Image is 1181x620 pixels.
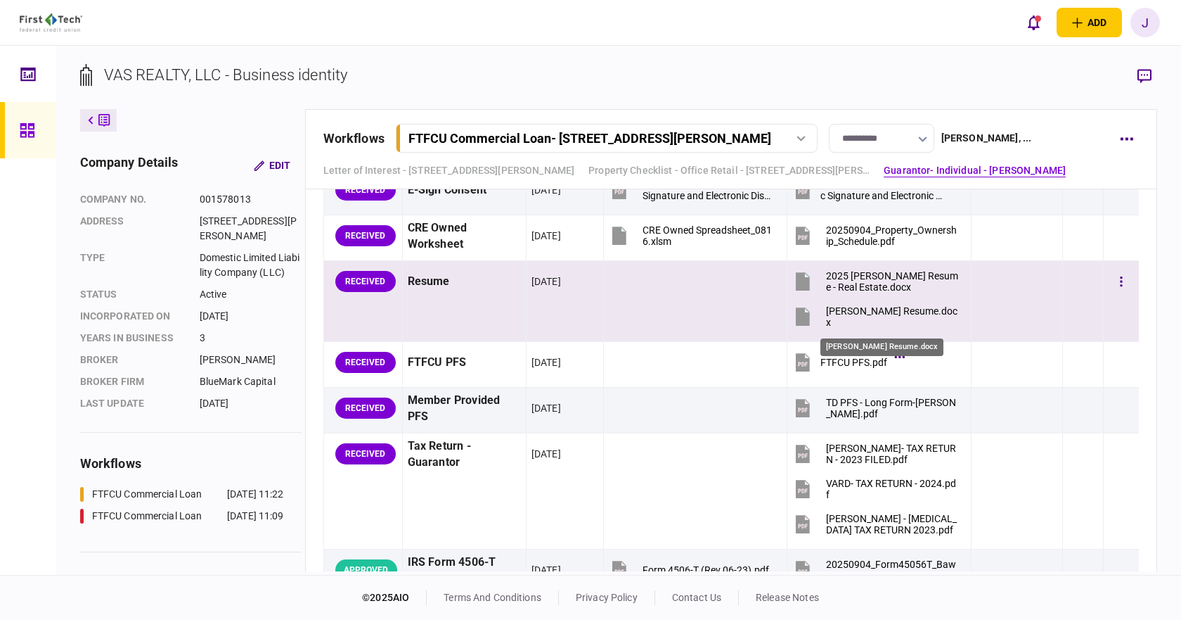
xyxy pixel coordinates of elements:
[531,447,561,461] div: [DATE]
[335,271,396,292] div: RECEIVED
[335,559,397,581] div: APPROVED
[609,175,775,206] button: Consent for Use of Electronic Signature and Electronic Disclosures Agreement Editable.pdf
[941,131,1031,146] div: [PERSON_NAME] , ...
[200,214,302,243] div: [STREET_ADDRESS][PERSON_NAME]
[200,374,302,389] div: BlueMark Capital
[826,397,959,419] div: TD PFS - Long Form-Bawari.pdf
[792,347,901,379] button: FTFCU PFS.pdf
[1057,8,1122,37] button: open adding identity options
[643,179,775,201] div: Consent for Use of Electronic Signature and Electronic Disclosures Agreement Editable.pdf
[80,153,179,178] div: company details
[576,592,638,603] a: privacy policy
[200,353,302,367] div: [PERSON_NAME]
[92,509,202,524] div: FTFCU Commercial Loan
[643,224,775,247] div: CRE Owned Spreadsheet_0816.xlsm
[792,175,959,206] button: Consent for Use of Electronic Signature and Electronic Disclosures Agreement Editable.pdf
[335,443,396,464] div: RECEIVED
[531,355,561,369] div: [DATE]
[335,225,396,246] div: RECEIVED
[792,301,959,333] button: Vardhaman Bawari Resume.docx
[826,513,959,536] div: VARDHMAN - AMEN TAX RETURN 2023.pdf
[609,220,775,252] button: CRE Owned Spreadsheet_0816.xlsm
[884,163,1066,178] a: Guarantor- Individual - [PERSON_NAME]
[80,353,186,367] div: Broker
[792,393,959,424] button: TD PFS - Long Form-Bawari.pdf
[227,509,284,524] div: [DATE] 11:09
[792,266,959,298] button: 2025 Vardhaman Bawari Resume - Real Estate.docx
[396,124,818,153] button: FTFCU Commercial Loan- [STREET_ADDRESS][PERSON_NAME]
[104,63,348,87] div: VAS REALTY, LLC - Business identity
[672,592,721,603] a: contact us
[792,555,959,586] button: 20250904_Form45056T_Bawari.pdf
[826,270,959,293] div: 2025 Vardhaman Bawari Resume - Real Estate.docx
[243,153,302,178] button: Edit
[826,559,959,581] div: 20250904_Form45056T_Bawari.pdf
[408,220,521,253] div: CRE Owned Worksheet
[80,214,186,243] div: address
[335,179,396,201] div: RECEIVED
[531,401,561,415] div: [DATE]
[80,251,186,280] div: Type
[80,487,284,502] a: FTFCU Commercial Loan[DATE] 11:22
[80,287,186,302] div: status
[792,509,959,540] button: VARDHMAN - AMEN TAX RETURN 2023.pdf
[408,131,771,146] div: FTFCU Commercial Loan - [STREET_ADDRESS][PERSON_NAME]
[200,251,302,280] div: Domestic Limited Liability Company (LLC)
[531,563,561,577] div: [DATE]
[408,393,521,425] div: Member Provided PFS
[820,179,945,201] div: Consent for Use of Electronic Signature and Electronic Disclosures Agreement Editable.pdf
[80,192,186,207] div: company no.
[92,487,202,502] div: FTFCU Commercial Loan
[408,266,521,298] div: Resume
[609,555,769,586] button: Form 4506-T (Rev 06-23).pdf
[820,339,943,356] div: [PERSON_NAME] Resume.docx
[1019,8,1048,37] button: open notifications list
[200,287,302,302] div: Active
[792,438,959,470] button: VARDHAMAN- TAX RETURN - 2023 FILED.pdf
[323,129,385,148] div: workflows
[531,183,561,197] div: [DATE]
[80,454,302,473] div: workflows
[200,309,302,324] div: [DATE]
[820,357,887,368] div: FTFCU PFS.pdf
[80,331,186,346] div: years in business
[408,175,521,206] div: E-Sign Consent
[792,474,959,505] button: VARD- TAX RETURN - 2024.pdf
[323,163,575,178] a: Letter of Interest - [STREET_ADDRESS][PERSON_NAME]
[362,590,427,605] div: © 2025 AIO
[792,220,959,252] button: 20250904_Property_Ownership_Schedule.pdf
[335,398,396,419] div: RECEIVED
[80,374,186,389] div: broker firm
[200,331,302,346] div: 3
[200,396,302,411] div: [DATE]
[80,396,186,411] div: last update
[200,192,302,207] div: 001578013
[80,509,284,524] a: FTFCU Commercial Loan[DATE] 11:09
[826,224,959,247] div: 20250904_Property_Ownership_Schedule.pdf
[20,13,82,32] img: client company logo
[531,274,561,289] div: [DATE]
[826,305,959,328] div: Vardhaman Bawari Resume.docx
[444,592,541,603] a: terms and conditions
[227,487,284,502] div: [DATE] 11:22
[408,347,521,379] div: FTFCU PFS
[826,443,959,465] div: VARDHAMAN- TAX RETURN - 2023 FILED.pdf
[1130,8,1160,37] button: J
[408,555,521,587] div: IRS Form 4506-T Guarantor
[335,352,396,373] div: RECEIVED
[643,564,769,576] div: Form 4506-T (Rev 06-23).pdf
[80,309,186,324] div: incorporated on
[588,163,870,178] a: Property Checklist - Office Retail - [STREET_ADDRESS][PERSON_NAME]
[826,478,959,500] div: VARD- TAX RETURN - 2024.pdf
[531,229,561,243] div: [DATE]
[756,592,819,603] a: release notes
[408,438,521,471] div: Tax Return - Guarantor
